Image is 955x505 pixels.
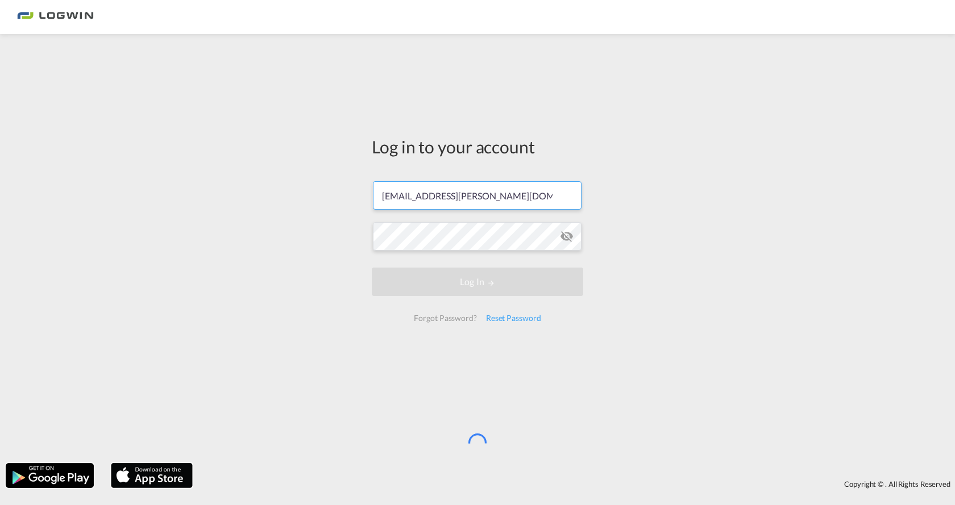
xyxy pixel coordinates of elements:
[110,462,194,489] img: apple.png
[481,308,546,328] div: Reset Password
[17,5,94,30] img: bc73a0e0d8c111efacd525e4c8ad7d32.png
[198,474,955,494] div: Copyright © . All Rights Reserved
[560,229,574,243] md-icon: icon-eye-off
[372,135,583,158] div: Log in to your account
[372,268,583,296] button: LOGIN
[409,308,481,328] div: Forgot Password?
[373,181,582,210] input: Enter email/phone number
[5,462,95,489] img: google.png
